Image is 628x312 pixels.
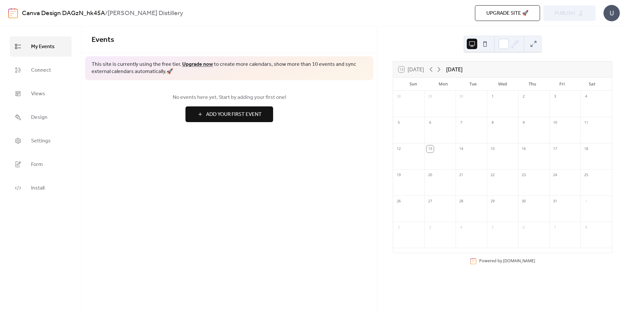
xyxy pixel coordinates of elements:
[92,33,114,47] span: Events
[551,172,559,179] div: 24
[520,172,527,179] div: 23
[489,198,496,205] div: 29
[31,159,43,170] span: Form
[551,198,559,205] div: 31
[458,145,465,153] div: 14
[427,198,434,205] div: 27
[583,93,590,100] div: 4
[395,119,402,126] div: 5
[551,93,559,100] div: 3
[489,145,496,153] div: 15
[206,111,262,119] span: Add Your First Event
[475,5,540,21] button: Upgrade site 🚀
[458,198,465,205] div: 28
[395,198,402,205] div: 26
[10,107,72,127] a: Design
[10,154,72,174] a: Form
[583,119,590,126] div: 11
[551,119,559,126] div: 10
[583,172,590,179] div: 25
[395,145,402,153] div: 12
[489,224,496,231] div: 5
[458,224,465,231] div: 4
[92,106,367,122] a: Add Your First Event
[583,224,590,231] div: 8
[458,119,465,126] div: 7
[486,9,529,17] span: Upgrade site 🚀
[10,178,72,198] a: Install
[547,78,577,91] div: Fri
[31,65,51,76] span: Connect
[489,119,496,126] div: 8
[520,93,527,100] div: 2
[105,7,108,20] b: /
[520,119,527,126] div: 9
[551,145,559,153] div: 17
[427,93,434,100] div: 29
[395,93,402,100] div: 28
[10,36,72,57] a: My Events
[551,224,559,231] div: 7
[488,78,517,91] div: Wed
[428,78,458,91] div: Mon
[427,145,434,153] div: 13
[427,119,434,126] div: 6
[427,172,434,179] div: 20
[31,42,55,52] span: My Events
[489,93,496,100] div: 1
[8,8,18,18] img: logo
[10,60,72,80] a: Connect
[427,224,434,231] div: 3
[108,7,183,20] b: [PERSON_NAME] Distillery
[31,89,45,99] span: Views
[395,172,402,179] div: 19
[458,172,465,179] div: 21
[10,131,72,151] a: Settings
[92,61,367,76] span: This site is currently using the free tier. to create more calendars, show more than 10 events an...
[185,106,273,122] button: Add Your First Event
[603,5,620,21] div: U
[395,224,402,231] div: 2
[31,183,44,193] span: Install
[10,83,72,104] a: Views
[520,145,527,153] div: 16
[503,258,535,264] a: [DOMAIN_NAME]
[458,93,465,100] div: 30
[520,198,527,205] div: 30
[22,7,105,20] a: Canva Design DAGzN_hk45A
[520,224,527,231] div: 6
[446,65,462,73] div: [DATE]
[583,145,590,153] div: 18
[182,59,213,69] a: Upgrade now
[583,198,590,205] div: 1
[489,172,496,179] div: 22
[31,136,51,146] span: Settings
[92,94,367,101] span: No events here yet. Start by adding your first one!
[479,258,535,264] div: Powered by
[398,78,428,91] div: Sun
[458,78,488,91] div: Tue
[31,112,47,123] span: Design
[517,78,547,91] div: Thu
[577,78,607,91] div: Sat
